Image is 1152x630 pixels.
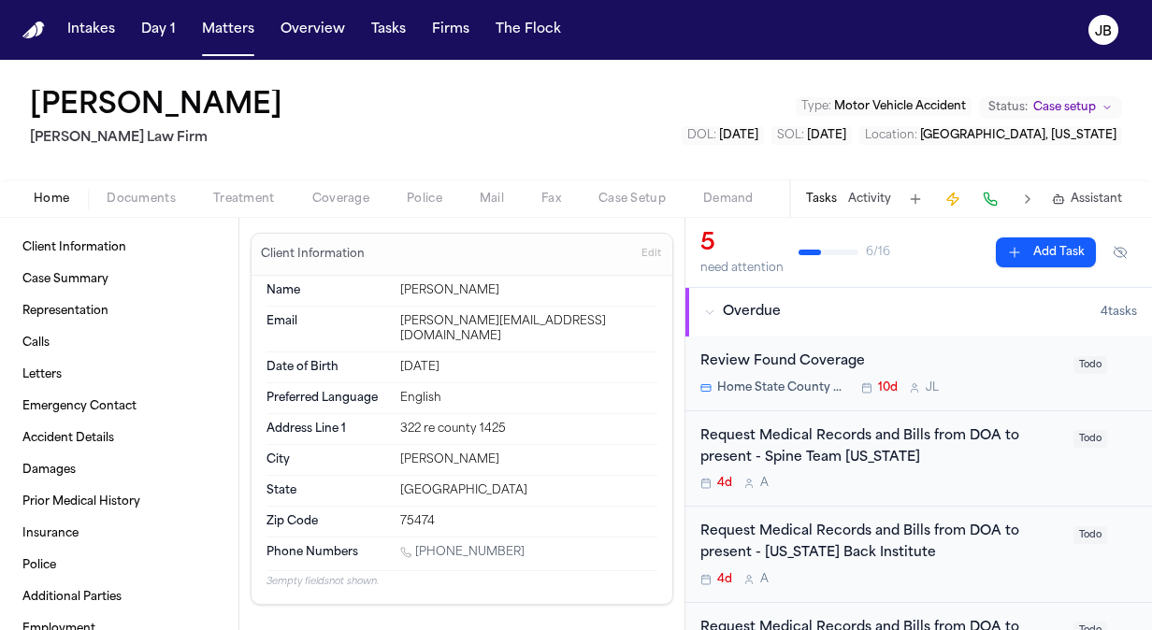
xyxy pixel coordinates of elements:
[312,192,369,207] span: Coverage
[22,21,45,39] a: Home
[1095,25,1112,38] text: JB
[866,245,890,260] span: 6 / 16
[878,380,898,395] span: 10d
[685,507,1152,603] div: Open task: Request Medical Records and Bills from DOA to present - Texas Back Institute
[807,130,846,141] span: [DATE]
[22,399,137,414] span: Emergency Contact
[425,13,477,47] button: Firms
[266,514,389,529] dt: Zip Code
[34,192,69,207] span: Home
[22,240,126,255] span: Client Information
[15,519,223,549] a: Insurance
[15,423,223,453] a: Accident Details
[194,13,262,47] a: Matters
[266,452,389,467] dt: City
[266,314,389,344] dt: Email
[717,476,732,491] span: 4d
[996,237,1096,267] button: Add Task
[400,391,657,406] div: English
[700,261,784,276] div: need attention
[685,288,1152,336] button: Overdue4tasks
[266,283,389,298] dt: Name
[703,192,754,207] span: Demand
[400,545,525,560] a: Call 1 (903) 450-7437
[400,360,657,375] div: [DATE]
[834,101,966,112] span: Motor Vehicle Accident
[865,130,917,141] span: Location :
[15,487,223,517] a: Prior Medical History
[15,296,223,326] a: Representation
[541,192,561,207] span: Fax
[636,239,667,269] button: Edit
[22,494,140,509] span: Prior Medical History
[480,192,504,207] span: Mail
[700,229,784,259] div: 5
[685,411,1152,508] div: Open task: Request Medical Records and Bills from DOA to present - Spine Team Texas
[15,265,223,294] a: Case Summary
[266,391,389,406] dt: Preferred Language
[760,476,769,491] span: A
[859,126,1122,145] button: Edit Location: Quinlan, Texas
[719,130,758,141] span: [DATE]
[30,127,290,150] h2: [PERSON_NAME] Law Firm
[400,422,657,437] div: 322 re county 1425
[22,336,50,351] span: Calls
[266,483,389,498] dt: State
[717,380,850,395] span: Home State County Mutual
[682,126,764,145] button: Edit DOL: 2024-10-24
[806,192,837,207] button: Tasks
[1103,237,1137,267] button: Hide completed tasks (⌘⇧H)
[979,96,1122,119] button: Change status from Case setup
[1052,192,1122,207] button: Assistant
[641,248,661,261] span: Edit
[22,304,108,319] span: Representation
[30,90,282,123] h1: [PERSON_NAME]
[15,233,223,263] a: Client Information
[1073,356,1107,374] span: Todo
[22,431,114,446] span: Accident Details
[700,522,1062,565] div: Request Medical Records and Bills from DOA to present - [US_STATE] Back Institute
[926,380,939,395] span: J L
[1033,100,1096,115] span: Case setup
[598,192,666,207] span: Case Setup
[700,426,1062,469] div: Request Medical Records and Bills from DOA to present - Spine Team [US_STATE]
[22,590,122,605] span: Additional Parties
[760,572,769,587] span: A
[920,130,1116,141] span: [GEOGRAPHIC_DATA], [US_STATE]
[685,336,1152,411] div: Open task: Review Found Coverage
[266,575,657,589] p: 3 empty fields not shown.
[400,452,657,467] div: [PERSON_NAME]
[266,422,389,437] dt: Address Line 1
[22,558,56,573] span: Police
[266,545,358,560] span: Phone Numbers
[723,303,781,322] span: Overdue
[771,126,852,145] button: Edit SOL: 2027-10-24
[700,351,1062,373] div: Review Found Coverage
[213,192,275,207] span: Treatment
[60,13,122,47] button: Intakes
[796,97,972,116] button: Edit Type: Motor Vehicle Accident
[22,526,79,541] span: Insurance
[257,247,368,262] h3: Client Information
[364,13,413,47] button: Tasks
[777,130,804,141] span: SOL :
[134,13,183,47] button: Day 1
[848,192,891,207] button: Activity
[15,551,223,580] a: Police
[273,13,353,47] button: Overview
[30,90,282,123] button: Edit matter name
[488,13,569,47] button: The Flock
[400,283,657,298] div: [PERSON_NAME]
[1073,430,1107,448] span: Todo
[15,455,223,485] a: Damages
[266,360,389,375] dt: Date of Birth
[15,582,223,612] a: Additional Parties
[107,192,176,207] span: Documents
[902,186,929,212] button: Add Task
